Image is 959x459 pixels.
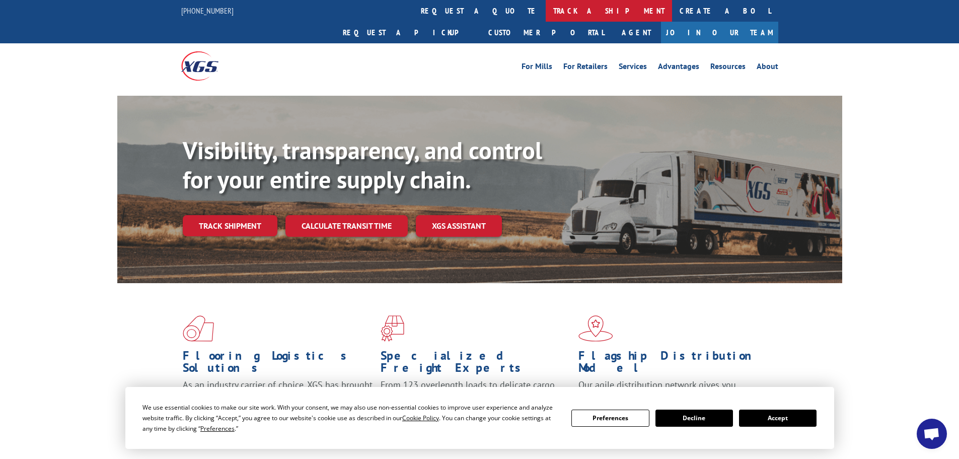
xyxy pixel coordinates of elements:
[381,315,404,342] img: xgs-icon-focused-on-flooring-red
[183,379,373,415] span: As an industry carrier of choice, XGS has brought innovation and dedication to flooring logistics...
[757,62,778,74] a: About
[335,22,481,43] a: Request a pickup
[563,62,608,74] a: For Retailers
[655,410,733,427] button: Decline
[142,402,559,434] div: We use essential cookies to make our site work. With your consent, we may also use non-essential ...
[522,62,552,74] a: For Mills
[125,387,834,449] div: Cookie Consent Prompt
[710,62,746,74] a: Resources
[416,215,502,237] a: XGS ASSISTANT
[661,22,778,43] a: Join Our Team
[183,135,542,195] b: Visibility, transparency, and control for your entire supply chain.
[578,315,613,342] img: xgs-icon-flagship-distribution-model-red
[200,424,235,433] span: Preferences
[181,6,234,16] a: [PHONE_NUMBER]
[381,379,571,424] p: From 123 overlength loads to delicate cargo, our experienced staff knows the best way to move you...
[578,379,764,403] span: Our agile distribution network gives you nationwide inventory management on demand.
[571,410,649,427] button: Preferences
[612,22,661,43] a: Agent
[619,62,647,74] a: Services
[183,350,373,379] h1: Flooring Logistics Solutions
[381,350,571,379] h1: Specialized Freight Experts
[285,215,408,237] a: Calculate transit time
[183,215,277,236] a: Track shipment
[481,22,612,43] a: Customer Portal
[917,419,947,449] a: Open chat
[183,315,214,342] img: xgs-icon-total-supply-chain-intelligence-red
[402,414,439,422] span: Cookie Policy
[658,62,699,74] a: Advantages
[739,410,817,427] button: Accept
[578,350,769,379] h1: Flagship Distribution Model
